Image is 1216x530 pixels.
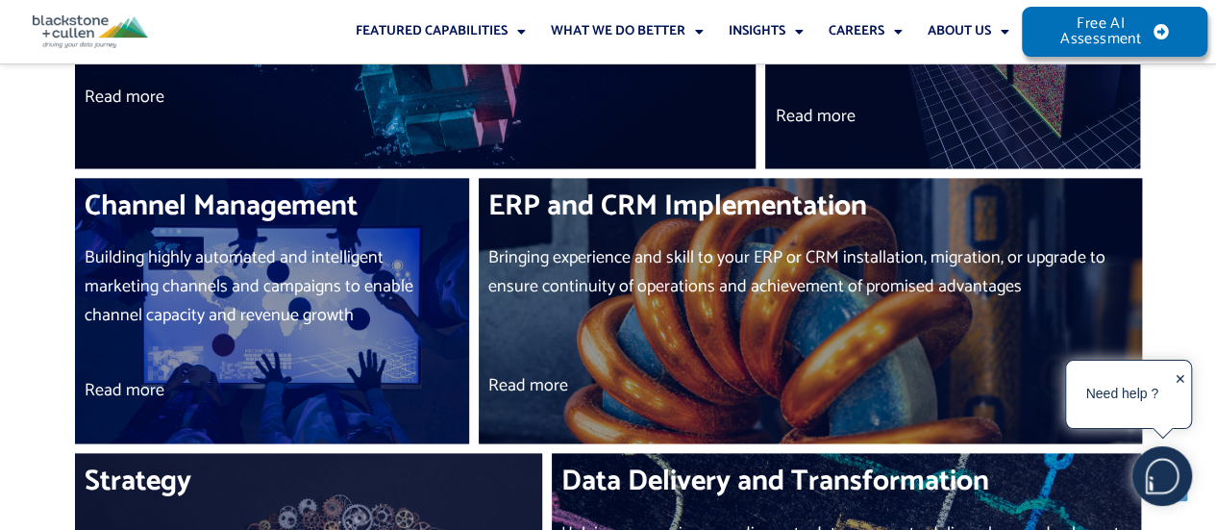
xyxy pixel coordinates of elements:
[775,103,1130,132] p: Read more
[1022,7,1207,57] a: Free AI Assessment
[1133,447,1191,505] img: users%2F5SSOSaKfQqXq3cFEnIZRYMEs4ra2%2Fmedia%2Fimages%2F-Bulle%20blanche%20sans%20fond%20%2B%20ma...
[488,243,1105,301] a: Bringing experience and skill to your ERP or CRM installation, migration, or upgrade to ensure co...
[1069,364,1175,425] div: Need help ?
[1175,366,1186,425] div: ✕
[85,84,747,113] p: Read more
[488,183,867,230] a: ERP and CRM Implementation
[561,458,989,505] a: Data Delivery and Transformation
[85,243,413,329] a: Building highly automated and intelligent marketing channels and campaigns to enable channel capa...
[488,372,1132,401] p: Read more
[85,458,191,505] a: Strategy
[85,377,459,406] p: Read more
[85,183,358,230] a: Channel Management
[1060,16,1141,47] span: Free AI Assessment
